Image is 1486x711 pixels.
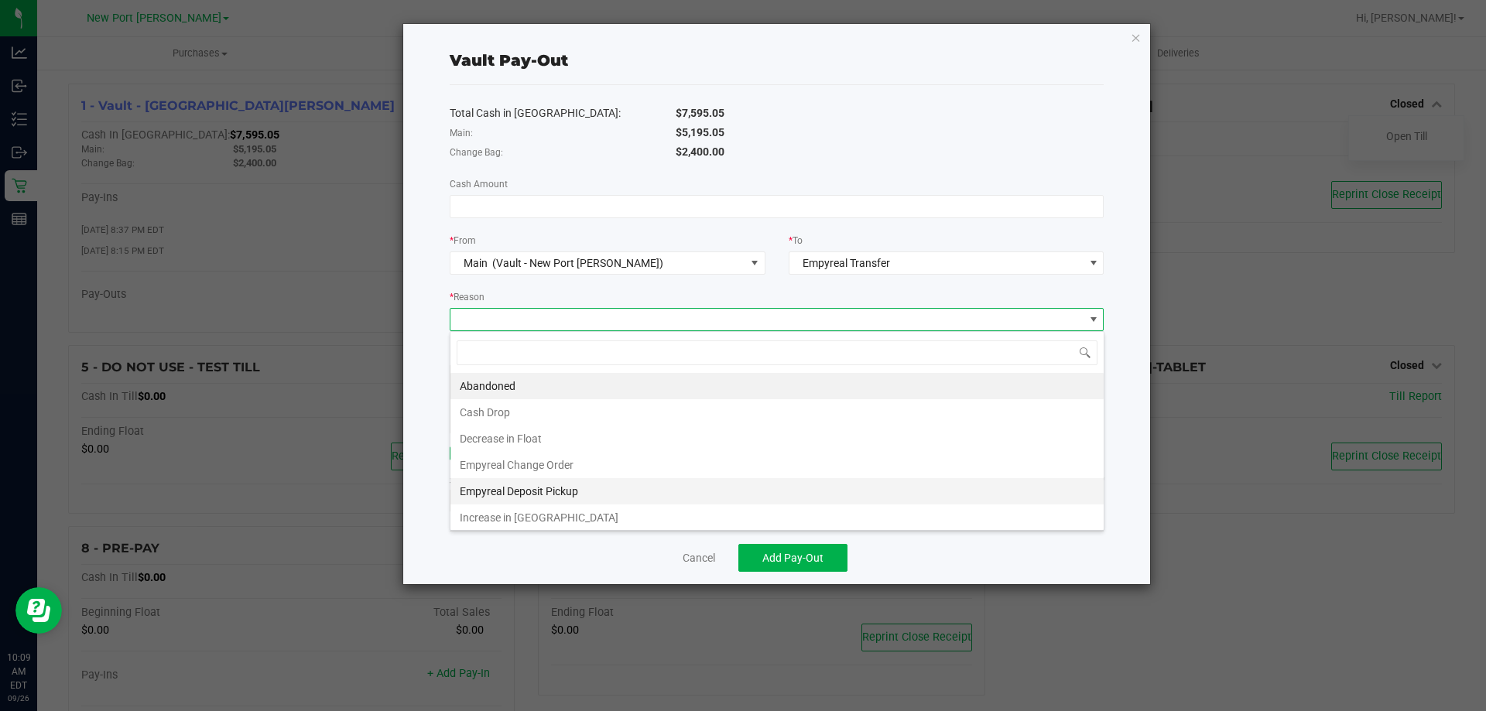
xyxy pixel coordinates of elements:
label: To [789,234,803,248]
span: Cash Amount [450,179,508,190]
button: Add Pay-Out [738,544,847,572]
span: Empyreal Transfer [803,257,890,269]
span: (Vault - New Port [PERSON_NAME]) [492,257,663,269]
span: Main [464,257,488,269]
li: Abandoned [450,373,1104,399]
li: Increase in [GEOGRAPHIC_DATA] [450,504,1104,531]
div: Vault Pay-Out [450,49,568,72]
span: $5,195.05 [676,126,724,138]
li: Decrease in Float [450,426,1104,452]
span: Change Bag: [450,147,503,158]
span: Total Cash in [GEOGRAPHIC_DATA]: [450,107,621,119]
iframe: Resource center [15,587,62,634]
span: $7,595.05 [676,107,724,119]
li: Cash Drop [450,399,1104,426]
span: $2,400.00 [676,145,724,158]
span: Add Pay-Out [762,552,823,564]
a: Cancel [683,550,715,566]
span: Main: [450,128,473,138]
li: Empyreal Change Order [450,452,1104,478]
label: Reason [450,290,484,304]
li: Empyreal Deposit Pickup [450,478,1104,504]
label: From [450,234,476,248]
